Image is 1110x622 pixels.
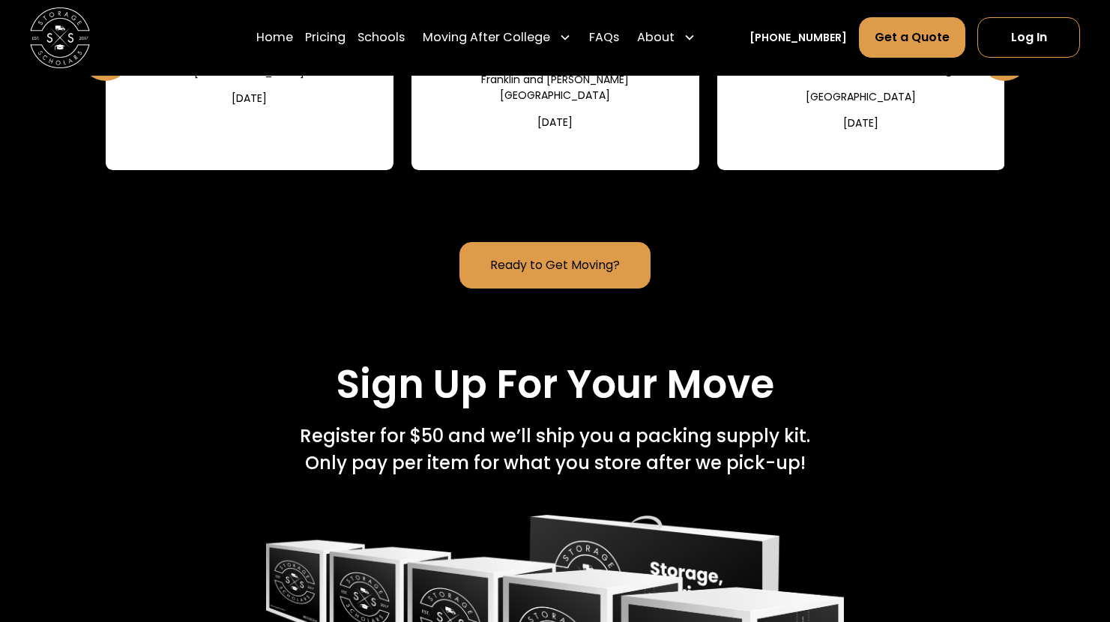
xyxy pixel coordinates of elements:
[843,115,878,131] div: [DATE]
[30,7,90,67] a: home
[637,28,675,46] div: About
[232,91,267,106] div: [DATE]
[806,89,916,105] div: [GEOGRAPHIC_DATA]
[459,242,651,289] a: Ready to Get Moving?
[423,28,550,46] div: Moving After College
[305,16,346,58] a: Pricing
[537,115,573,130] div: [DATE]
[447,72,663,103] div: Franklin and [PERSON_NAME][GEOGRAPHIC_DATA]
[300,423,810,477] div: Register for $50 and we’ll ship you a packing supply kit. Only pay per item for what you store af...
[859,17,965,58] a: Get a Quote
[256,16,293,58] a: Home
[417,16,577,58] div: Moving After College
[30,7,90,67] img: Storage Scholars main logo
[977,17,1079,58] a: Log In
[589,16,619,58] a: FAQs
[358,16,405,58] a: Schools
[336,361,774,408] h2: Sign Up For Your Move
[631,16,702,58] div: About
[749,30,847,46] a: [PHONE_NUMBER]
